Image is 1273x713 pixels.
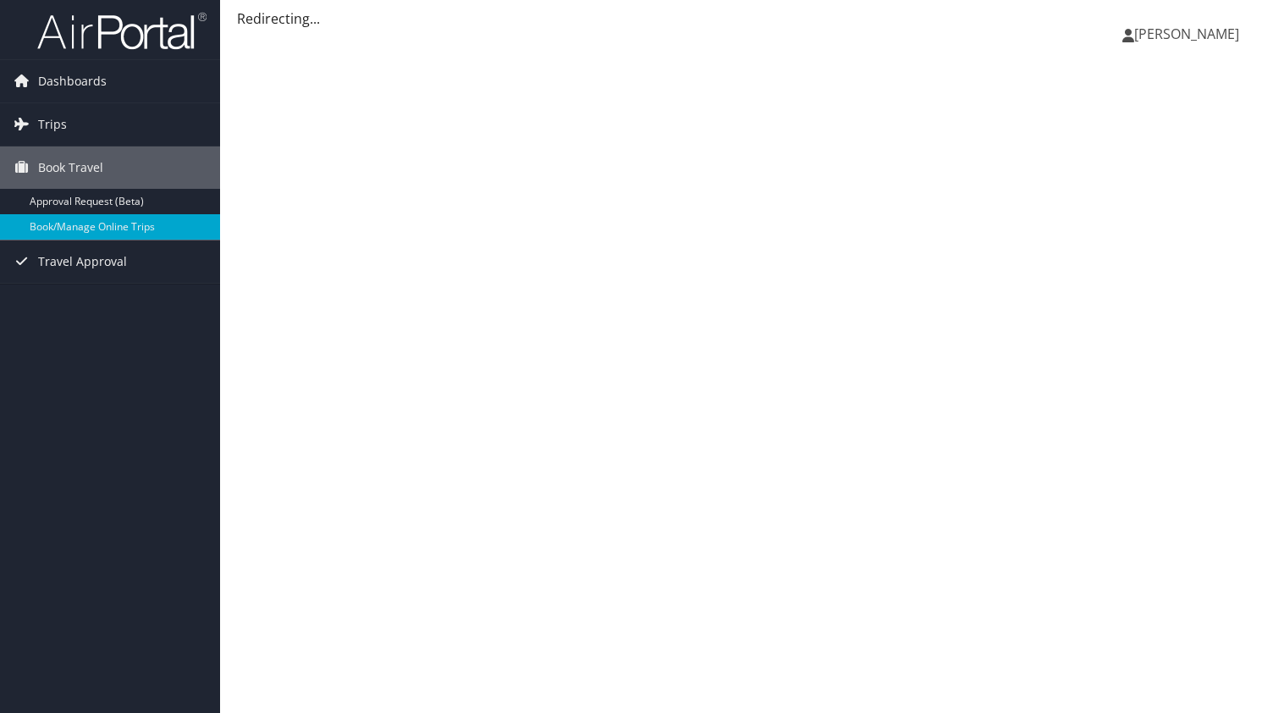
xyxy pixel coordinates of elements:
[38,146,103,189] span: Book Travel
[38,103,67,146] span: Trips
[1134,25,1239,43] span: [PERSON_NAME]
[1122,8,1256,59] a: [PERSON_NAME]
[237,8,1256,29] div: Redirecting...
[38,240,127,283] span: Travel Approval
[37,11,207,51] img: airportal-logo.png
[38,60,107,102] span: Dashboards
